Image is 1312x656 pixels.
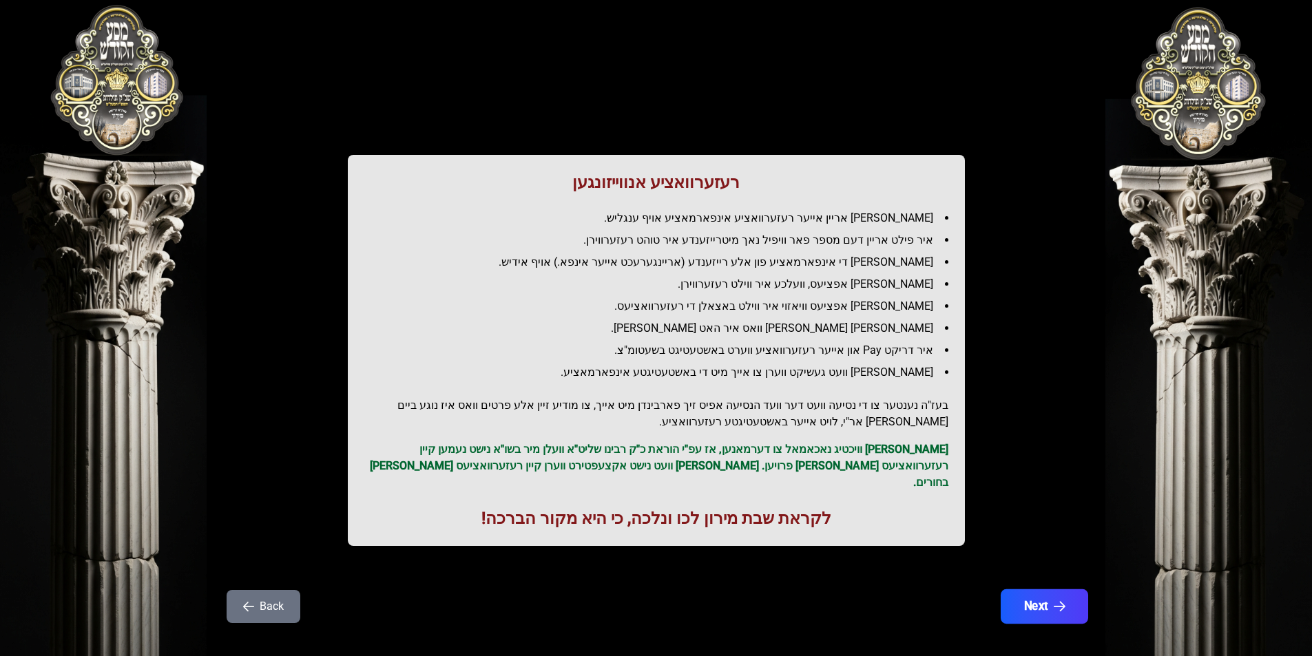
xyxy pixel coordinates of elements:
li: איר דריקט Pay און אייער רעזערוואציע ווערט באשטעטיגט בשעטומ"צ. [375,342,948,359]
li: [PERSON_NAME] [PERSON_NAME] וואס איר האט [PERSON_NAME]. [375,320,948,337]
h2: בעז"ה נענטער צו די נסיעה וועט דער וועד הנסיעה אפיס זיך פארבינדן מיט אייך, צו מודיע זיין אלע פרטים... [364,397,948,430]
button: Back [227,590,300,623]
h1: רעזערוואציע אנווייזונגען [364,171,948,193]
li: [PERSON_NAME] אריין אייער רעזערוואציע אינפארמאציע אויף ענגליש. [375,210,948,226]
p: [PERSON_NAME] וויכטיג נאכאמאל צו דערמאנען, אז עפ"י הוראת כ"ק רבינו שליט"א וועלן מיר בשו"א נישט נע... [364,441,948,491]
h1: לקראת שבת מירון לכו ונלכה, כי היא מקור הברכה! [364,507,948,529]
li: [PERSON_NAME] אפציעס, וועלכע איר ווילט רעזערווירן. [375,276,948,293]
li: [PERSON_NAME] אפציעס וויאזוי איר ווילט באצאלן די רעזערוואציעס. [375,298,948,315]
li: איר פילט אריין דעם מספר פאר וויפיל נאך מיטרייזענדע איר טוהט רעזערווירן. [375,232,948,248]
li: [PERSON_NAME] וועט געשיקט ווערן צו אייך מיט די באשטעטיגטע אינפארמאציע. [375,364,948,381]
button: Next [1000,589,1087,624]
li: [PERSON_NAME] די אינפארמאציע פון אלע רייזענדע (אריינגערעכט אייער אינפא.) אויף אידיש. [375,254,948,271]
